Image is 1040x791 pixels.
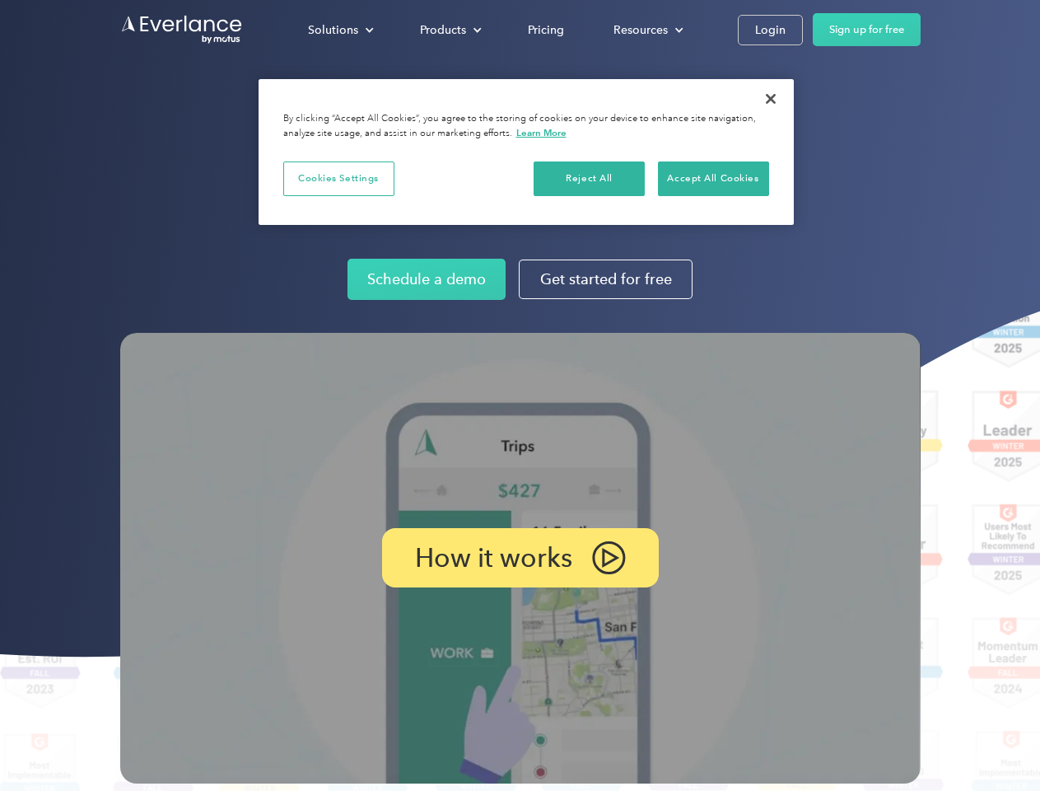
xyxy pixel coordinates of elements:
div: Solutions [291,16,387,44]
button: Reject All [534,161,645,196]
button: Accept All Cookies [658,161,769,196]
a: More information about your privacy, opens in a new tab [516,127,567,138]
a: Login [738,15,803,45]
div: Login [755,20,786,40]
button: Cookies Settings [283,161,394,196]
a: Go to homepage [120,14,244,45]
div: Resources [613,20,668,40]
div: Solutions [308,20,358,40]
button: Close [753,81,789,117]
input: Submit [121,98,204,133]
div: Privacy [259,79,794,225]
a: Schedule a demo [347,259,506,300]
div: Resources [597,16,697,44]
div: Products [403,16,495,44]
div: Pricing [528,20,564,40]
a: Get started for free [519,260,693,299]
div: By clicking “Accept All Cookies”, you agree to the storing of cookies on your device to enhance s... [283,112,769,141]
div: Products [420,20,466,40]
div: Cookie banner [259,79,794,225]
a: Pricing [511,16,581,44]
p: How it works [415,548,572,568]
a: Sign up for free [813,13,921,46]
